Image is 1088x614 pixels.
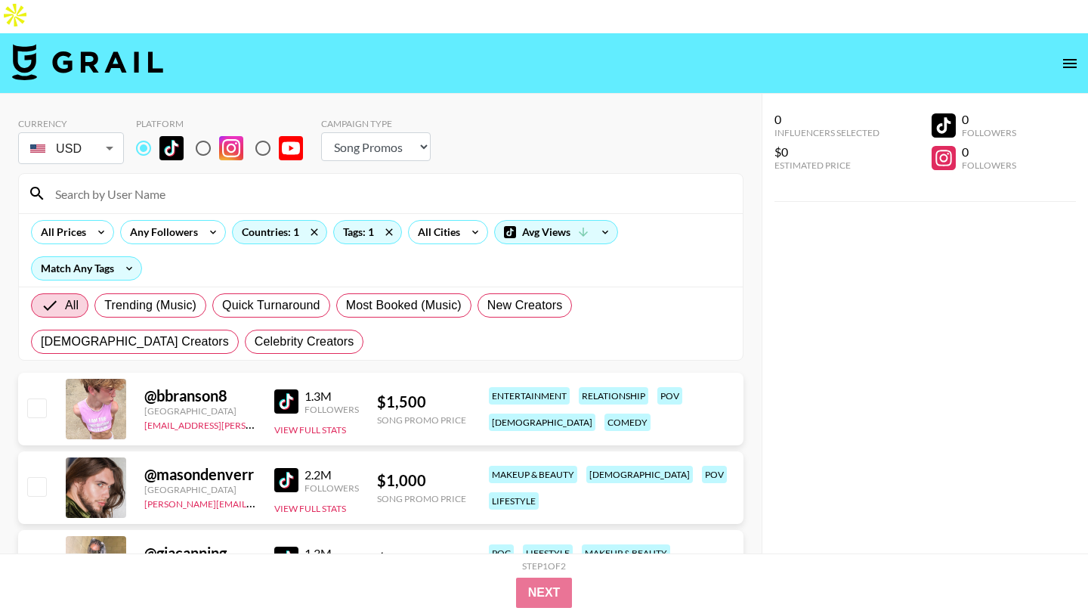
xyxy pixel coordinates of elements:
[32,257,141,280] div: Match Any Tags
[516,578,573,608] button: Next
[962,127,1016,138] div: Followers
[522,560,566,572] div: Step 1 of 2
[279,136,303,160] img: YouTube
[377,550,466,569] div: $ 800
[144,484,256,495] div: [GEOGRAPHIC_DATA]
[274,389,298,414] img: TikTok
[409,221,463,243] div: All Cities
[21,135,121,162] div: USD
[144,405,256,417] div: [GEOGRAPHIC_DATA]
[144,465,256,484] div: @ masondenverr
[304,482,359,494] div: Followers
[495,221,617,243] div: Avg Views
[304,467,359,482] div: 2.2M
[582,544,670,562] div: makeup & beauty
[962,160,1016,171] div: Followers
[233,221,326,243] div: Countries: 1
[487,296,563,315] span: New Creators
[334,221,401,243] div: Tags: 1
[377,471,466,490] div: $ 1,000
[274,468,298,492] img: TikTok
[255,333,354,351] span: Celebrity Creators
[489,387,570,405] div: entertainment
[65,296,79,315] span: All
[657,387,682,405] div: pov
[1012,538,1070,596] iframe: Drift Widget Chat Controller
[274,424,346,436] button: View Full Stats
[274,547,298,571] img: TikTok
[104,296,196,315] span: Trending (Music)
[604,414,651,431] div: comedy
[274,503,346,514] button: View Full Stats
[12,44,163,80] img: Grail Talent
[774,112,879,127] div: 0
[144,495,368,510] a: [PERSON_NAME][EMAIL_ADDRESS][DOMAIN_NAME]
[219,136,243,160] img: Instagram
[304,404,359,415] div: Followers
[523,544,573,562] div: lifestyle
[489,466,577,483] div: makeup & beauty
[377,392,466,411] div: $ 1,500
[377,414,466,426] div: Song Promo Price
[159,136,184,160] img: TikTok
[121,221,201,243] div: Any Followers
[586,466,693,483] div: [DEMOGRAPHIC_DATA]
[304,389,359,404] div: 1.3M
[321,118,431,129] div: Campaign Type
[489,544,514,562] div: poc
[774,127,879,138] div: Influencers Selected
[41,333,229,351] span: [DEMOGRAPHIC_DATA] Creators
[1055,48,1085,79] button: open drawer
[579,387,648,405] div: relationship
[774,144,879,160] div: $0
[46,181,734,206] input: Search by User Name
[144,544,256,563] div: @ giacanning
[32,221,89,243] div: All Prices
[136,118,315,129] div: Platform
[144,417,368,431] a: [EMAIL_ADDRESS][PERSON_NAME][DOMAIN_NAME]
[304,546,359,561] div: 1.3M
[144,386,256,405] div: @ bbranson8
[774,160,879,171] div: Estimated Price
[702,466,727,483] div: pov
[962,112,1016,127] div: 0
[489,414,595,431] div: [DEMOGRAPHIC_DATA]
[222,296,320,315] span: Quick Turnaround
[489,492,539,510] div: lifestyle
[346,296,462,315] span: Most Booked (Music)
[18,118,124,129] div: Currency
[962,144,1016,160] div: 0
[377,493,466,504] div: Song Promo Price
